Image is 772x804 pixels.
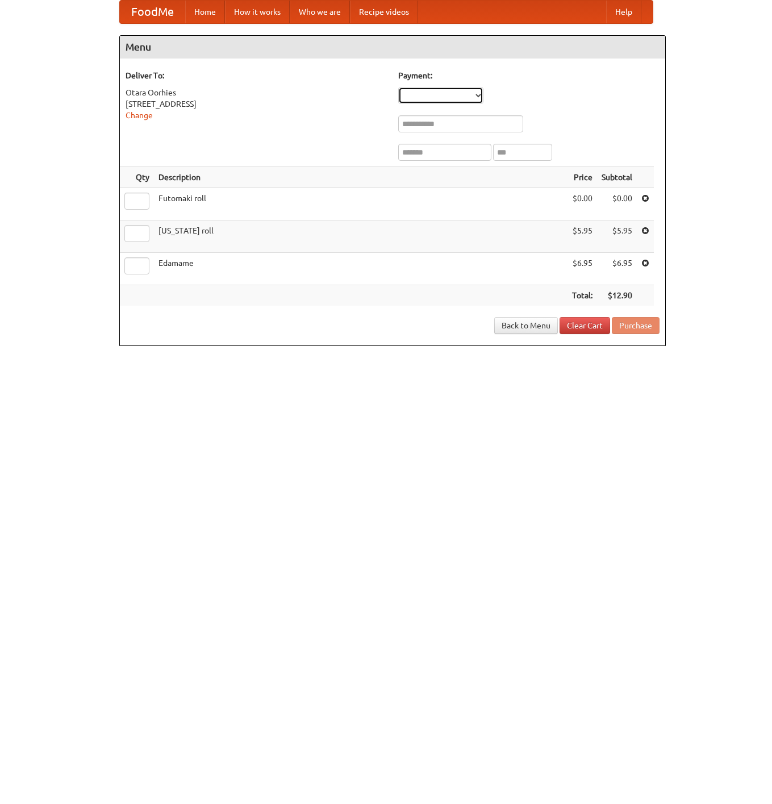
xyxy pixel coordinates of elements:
td: Edamame [154,253,567,285]
td: $5.95 [597,220,637,253]
a: Recipe videos [350,1,418,23]
th: Total: [567,285,597,306]
td: $0.00 [567,188,597,220]
a: Home [185,1,225,23]
a: Who we are [290,1,350,23]
th: Subtotal [597,167,637,188]
h5: Payment: [398,70,660,81]
a: Help [606,1,641,23]
td: $6.95 [597,253,637,285]
td: $6.95 [567,253,597,285]
th: Price [567,167,597,188]
td: [US_STATE] roll [154,220,567,253]
th: Description [154,167,567,188]
a: Change [126,111,153,120]
div: Otara Oorhies [126,87,387,98]
a: Back to Menu [494,317,558,334]
td: $5.95 [567,220,597,253]
a: How it works [225,1,290,23]
a: Clear Cart [560,317,610,334]
th: Qty [120,167,154,188]
a: FoodMe [120,1,185,23]
div: [STREET_ADDRESS] [126,98,387,110]
h4: Menu [120,36,665,59]
th: $12.90 [597,285,637,306]
h5: Deliver To: [126,70,387,81]
td: Futomaki roll [154,188,567,220]
button: Purchase [612,317,660,334]
td: $0.00 [597,188,637,220]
